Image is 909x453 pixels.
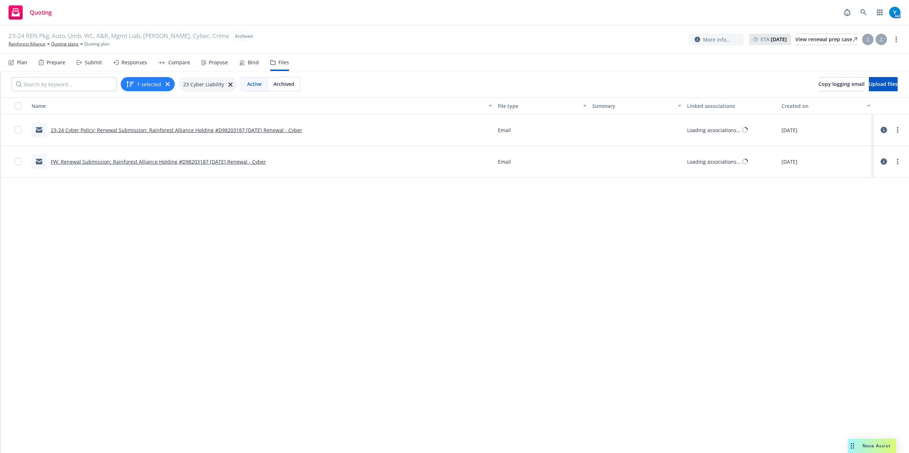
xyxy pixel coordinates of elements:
[684,97,779,114] button: Linked associations
[273,80,294,88] span: Archived
[687,158,741,165] div: Loading associations...
[47,60,65,65] div: Prepare
[85,60,102,65] div: Submit
[761,36,787,43] span: ETA :
[893,126,902,134] a: more
[848,439,857,453] div: Drag to move
[893,157,902,166] a: more
[168,60,190,65] div: Compare
[121,60,147,65] div: Responses
[848,439,896,453] button: Nova Assist
[840,5,854,20] a: Report a Bug
[29,97,495,114] button: Name
[15,158,22,165] input: Toggle Row Selected
[856,5,871,20] a: Search
[795,34,857,45] a: View renewal prep case
[498,158,511,165] span: Email
[818,81,865,87] span: Copy logging email
[782,126,798,134] span: [DATE]
[498,126,511,134] span: Email
[869,81,898,87] span: Upload files
[9,41,45,47] a: Rainforest Alliance
[689,34,744,45] button: More info...
[782,158,798,165] span: [DATE]
[687,126,741,134] div: Loading associations...
[862,443,891,449] span: Nova Assist
[235,33,252,39] span: Archived
[248,60,259,65] div: Bind
[589,97,684,114] button: Summary
[247,80,262,88] span: Active
[15,102,22,109] input: Select all
[183,81,224,88] span: 23 Cyber Liability
[869,77,898,91] button: Upload files
[873,5,887,20] a: Switch app
[30,10,52,15] span: Quoting
[592,102,674,110] div: Summary
[771,36,787,43] strong: [DATE]
[32,102,484,110] div: Name
[818,77,865,91] button: Copy logging email
[892,35,900,44] a: more
[51,158,266,165] a: FW: Renewal Submission: Rainforest Alliance Holding #D98203187 [DATE] Renewal - Cyber
[498,102,579,110] div: File type
[703,36,730,43] span: More info...
[12,77,116,91] input: Search by keyword...
[278,60,289,65] div: Files
[495,97,590,114] button: File type
[889,7,900,18] img: photo
[779,97,873,114] button: Created on
[17,60,27,65] div: Plan
[782,102,863,110] div: Created on
[209,60,228,65] div: Propose
[51,41,78,47] a: Quoting plans
[9,32,229,41] span: 23-24 REN Pkg, Auto, Umb, WC, K&R, Mgmt Liab, [PERSON_NAME], Cyber, Crime
[15,126,22,133] input: Toggle Row Selected
[6,2,55,22] a: Quoting
[51,127,302,133] a: 23-24 Cyber Policy: Renewal Submission: Rainforest Alliance Holding #D98203187 [DATE] Renewal - C...
[687,102,776,110] div: Linked associations
[84,41,109,47] span: Quoting plan
[126,80,161,88] button: 1 selected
